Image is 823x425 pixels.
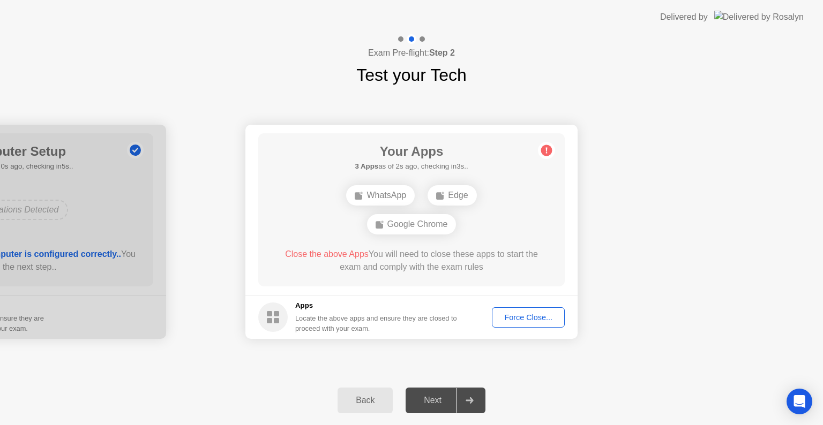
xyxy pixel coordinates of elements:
button: Force Close... [492,307,565,328]
b: Step 2 [429,48,455,57]
img: Delivered by Rosalyn [714,11,804,23]
h1: Your Apps [355,142,468,161]
div: Edge [428,185,476,206]
h5: as of 2s ago, checking in3s.. [355,161,468,172]
div: Next [409,396,457,405]
h1: Test your Tech [356,62,467,88]
div: Back [341,396,390,405]
div: You will need to close these apps to start the exam and comply with the exam rules [274,248,550,274]
h4: Exam Pre-flight: [368,47,455,59]
div: WhatsApp [346,185,415,206]
button: Next [406,388,485,413]
span: Close the above Apps [285,249,369,259]
div: Delivered by [660,11,708,24]
button: Back [338,388,393,413]
div: Locate the above apps and ensure they are closed to proceed with your exam. [295,313,458,333]
h5: Apps [295,300,458,311]
div: Google Chrome [367,214,457,234]
div: Force Close... [496,313,561,322]
b: 3 Apps [355,162,378,170]
div: Open Intercom Messenger [787,389,812,414]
